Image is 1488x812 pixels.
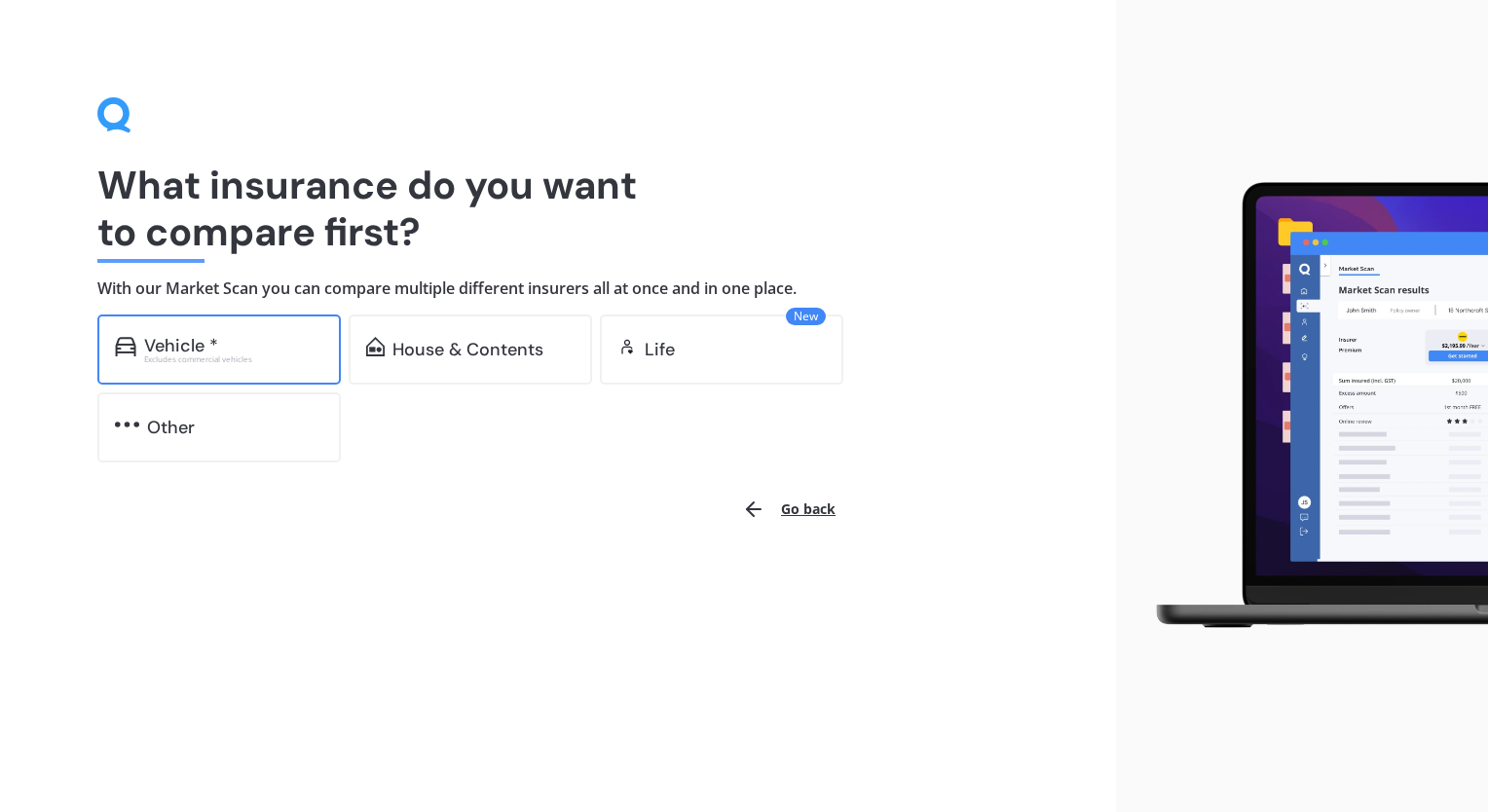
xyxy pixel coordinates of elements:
[617,337,637,356] img: life.f720d6a2d7cdcd3ad642.svg
[1132,172,1488,640] img: laptop.webp
[366,337,385,356] img: home-and-contents.b802091223b8502ef2dd.svg
[115,415,139,434] img: other.81dba5aafe580aa69f38.svg
[97,162,1019,255] h1: What insurance do you want to compare first?
[144,336,218,355] div: Vehicle *
[144,355,323,363] div: Excludes commercial vehicles
[97,278,1019,299] h4: With our Market Scan you can compare multiple different insurers all at once and in one place.
[786,308,826,325] span: New
[730,486,847,533] button: Go back
[645,340,675,359] div: Life
[147,418,195,437] div: Other
[115,337,136,356] img: car.f15378c7a67c060ca3f3.svg
[392,340,543,359] div: House & Contents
